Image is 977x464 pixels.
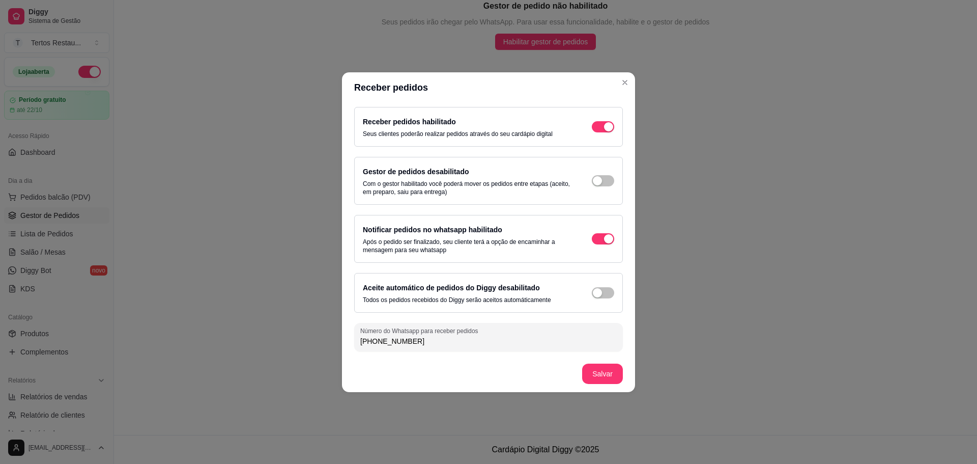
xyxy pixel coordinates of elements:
p: Seus clientes poderão realizar pedidos através do seu cardápio digital [363,130,553,138]
label: Número do Whatsapp para receber pedidos [360,326,481,335]
p: Todos os pedidos recebidos do Diggy serão aceitos automáticamente [363,296,551,304]
label: Receber pedidos habilitado [363,118,456,126]
header: Receber pedidos [342,72,635,103]
button: Close [617,74,633,91]
input: Número do Whatsapp para receber pedidos [360,336,617,346]
label: Gestor de pedidos desabilitado [363,168,469,176]
p: Com o gestor habilitado você poderá mover os pedidos entre etapas (aceito, em preparo, saiu para ... [363,180,571,196]
button: Salvar [582,364,623,384]
label: Aceite automático de pedidos do Diggy desabilitado [363,284,540,292]
label: Notificar pedidos no whatsapp habilitado [363,226,502,234]
p: Após o pedido ser finalizado, seu cliente terá a opção de encaminhar a mensagem para seu whatsapp [363,238,571,254]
